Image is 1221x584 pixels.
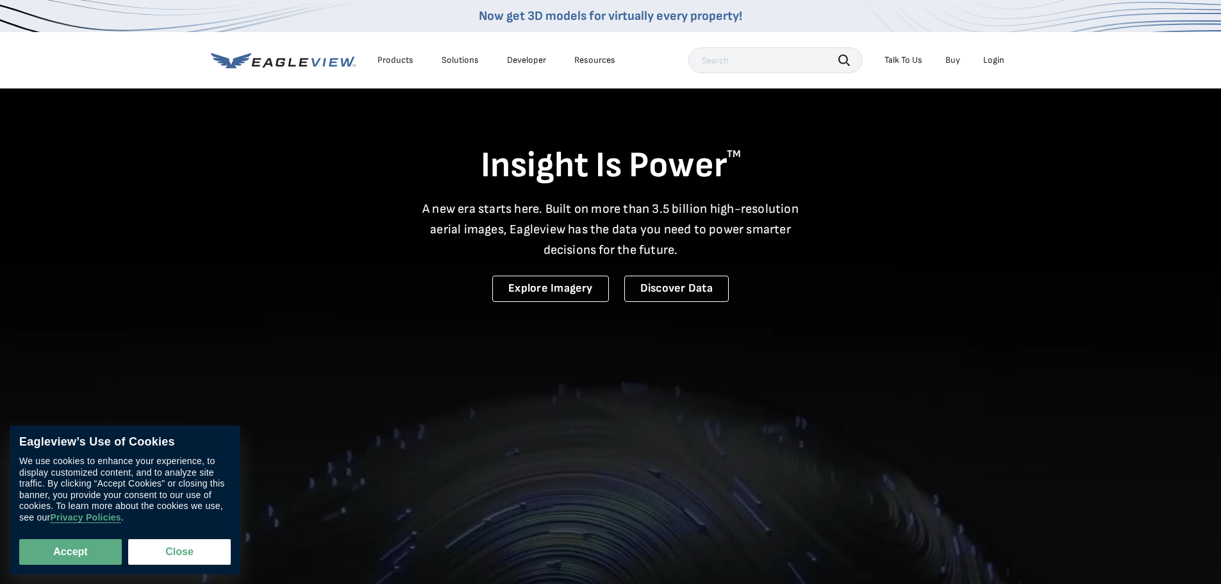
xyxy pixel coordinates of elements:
[507,54,546,66] a: Developer
[885,54,922,66] div: Talk To Us
[492,276,609,302] a: Explore Imagery
[19,539,122,565] button: Accept
[479,8,742,24] a: Now get 3D models for virtually every property!
[19,456,231,523] div: We use cookies to enhance your experience, to display customized content, and to analyze site tra...
[50,512,120,523] a: Privacy Policies
[128,539,231,565] button: Close
[624,276,729,302] a: Discover Data
[574,54,615,66] div: Resources
[19,435,231,449] div: Eagleview’s Use of Cookies
[211,144,1011,188] h1: Insight Is Power
[442,54,479,66] div: Solutions
[727,148,741,160] sup: TM
[983,54,1004,66] div: Login
[415,199,807,260] p: A new era starts here. Built on more than 3.5 billion high-resolution aerial images, Eagleview ha...
[378,54,413,66] div: Products
[945,54,960,66] a: Buy
[688,47,863,73] input: Search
